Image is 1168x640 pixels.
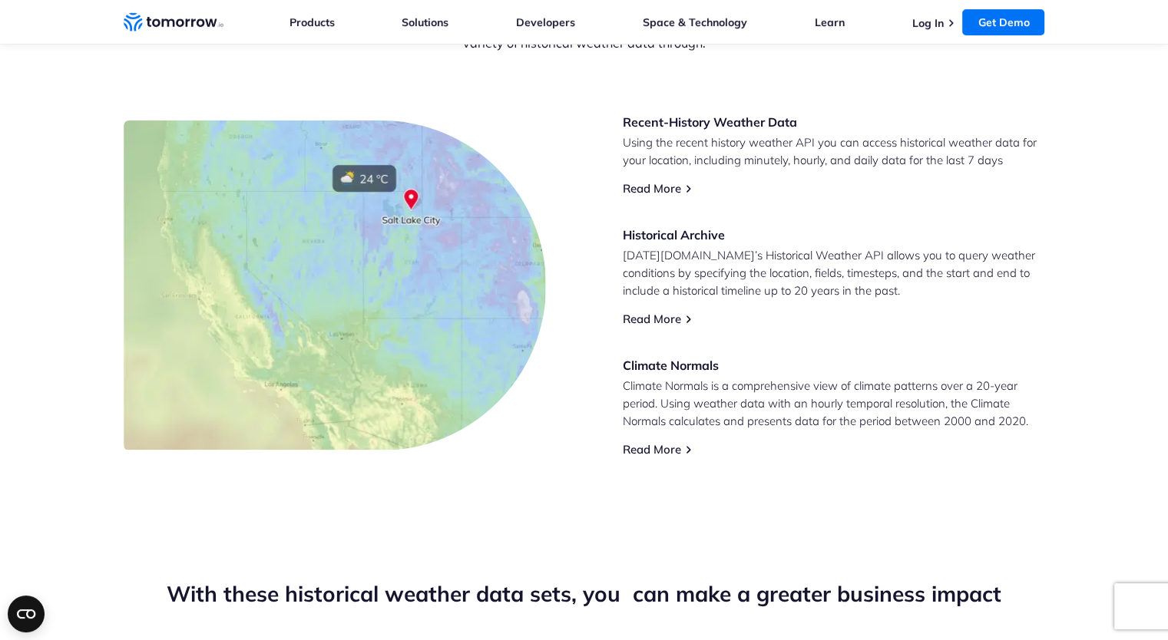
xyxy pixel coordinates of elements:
h3: Recent-History Weather Data [623,114,1045,130]
p: Using the recent history weather API you can access historical weather data for your location, in... [623,134,1045,169]
a: Home link [124,11,223,34]
a: Space & Technology [643,15,747,29]
h2: With these historical weather data sets, you can make a greater business impact [124,579,1045,609]
a: Log In [912,16,943,30]
a: Read More [623,312,681,326]
img: Template-1.jpg [195,209,349,470]
h3: Historical Archive [623,226,1045,243]
img: image1.jpg [124,120,546,450]
a: Solutions [402,15,448,29]
a: Developers [516,15,575,29]
h3: Climate Normals [623,357,1045,374]
button: Open CMP widget [8,595,45,632]
a: Read More [623,181,681,196]
p: Climate Normals is a comprehensive view of climate patterns over a 20-year period. Using weather ... [623,377,1045,430]
a: Get Demo [962,9,1044,35]
p: [DATE][DOMAIN_NAME]’s Historical Weather API allows you to query weather conditions by specifying... [623,246,1045,299]
a: Learn [815,15,845,29]
a: Products [290,15,335,29]
a: Read More [623,442,681,457]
